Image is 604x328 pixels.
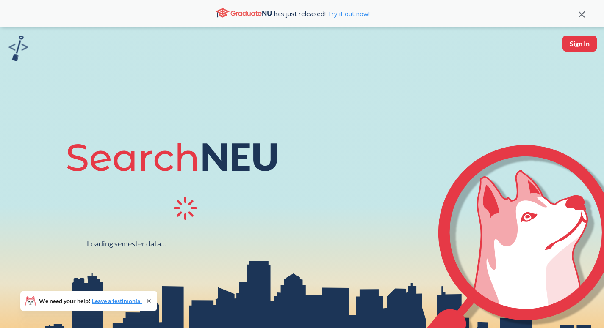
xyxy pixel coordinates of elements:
[8,36,28,61] img: sandbox logo
[92,297,142,304] a: Leave a testimonial
[274,9,370,18] span: has just released!
[39,298,142,304] span: We need your help!
[326,9,370,18] a: Try it out now!
[87,239,166,249] div: Loading semester data...
[562,36,597,52] button: Sign In
[8,36,28,64] a: sandbox logo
